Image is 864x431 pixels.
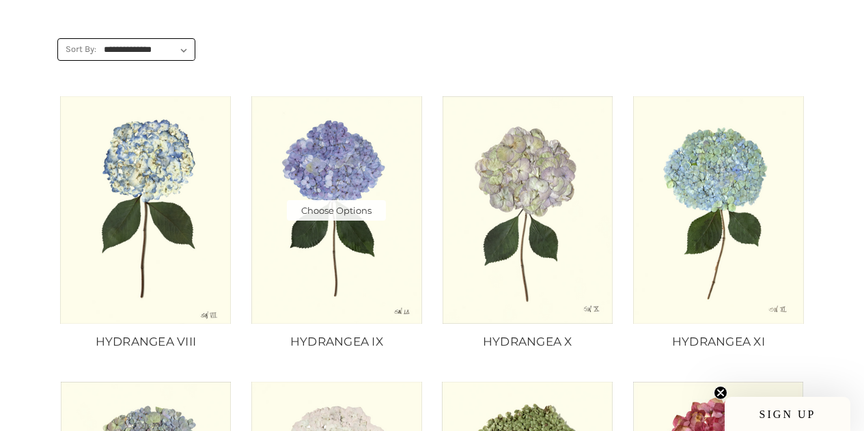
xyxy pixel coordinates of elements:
img: Unframed [441,96,614,324]
a: HYDRANGEA X, Price range from $10.00 to $235.00 [441,96,614,324]
a: HYDRANGEA IX, Price range from $10.00 to $235.00 [251,96,423,324]
img: Unframed [251,96,423,324]
img: Unframed [59,96,232,324]
a: HYDRANGEA IX, Price range from $10.00 to $235.00 [249,333,426,351]
a: HYDRANGEA XI, Price range from $10.00 to $235.00 [632,96,805,324]
a: HYDRANGEA VIII, Price range from $10.00 to $235.00 [57,333,234,351]
a: HYDRANGEA XI, Price range from $10.00 to $235.00 [630,333,807,351]
span: SIGN UP [760,408,816,420]
div: SIGN UPClose teaser [725,397,850,431]
label: Sort By: [58,39,96,59]
button: Close teaser [714,386,727,400]
a: HYDRANGEA VIII, Price range from $10.00 to $235.00 [59,96,232,324]
img: Unframed [632,96,805,324]
a: Choose Options [287,200,386,221]
a: HYDRANGEA X, Price range from $10.00 to $235.00 [439,333,616,351]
